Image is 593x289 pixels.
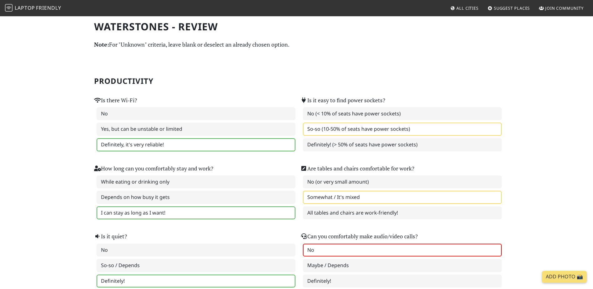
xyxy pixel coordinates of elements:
[303,107,502,120] label: No (< 10% of seats have power sockets)
[5,4,13,12] img: LaptopFriendly
[94,41,109,48] strong: Note:
[303,191,502,204] label: Somewhat / It's mixed
[97,175,295,189] label: While eating or drinking only
[303,123,502,136] label: So-so (10-50% of seats have power sockets)
[94,40,499,49] p: For "Unknown" criteria, leave blank or deselect an already chosen option.
[97,107,295,120] label: No
[303,175,502,189] label: No (or very small amount)
[94,21,499,33] h1: Waterstones - Review
[448,3,481,14] a: All Cities
[303,275,502,288] label: Definitely!
[494,5,530,11] span: Suggest Places
[94,164,213,173] label: How long can you comfortably stay and work?
[456,5,479,11] span: All Cities
[545,5,584,11] span: Join Community
[97,259,295,272] label: So-so / Depends
[97,275,295,288] label: Definitely!
[94,96,137,105] label: Is there Wi-Fi?
[300,232,418,241] label: Can you comfortably make audio/video calls?
[300,164,414,173] label: Are tables and chairs comfortable for work?
[97,191,295,204] label: Depends on how busy it gets
[97,123,295,136] label: Yes, but can be unstable or limited
[303,244,502,257] label: No
[485,3,533,14] a: Suggest Places
[303,138,502,151] label: Definitely! (> 50% of seats have power sockets)
[542,271,587,283] a: Add Photo 📸
[300,96,385,105] label: Is it easy to find power sockets?
[97,206,295,220] label: I can stay as long as I want!
[94,232,127,241] label: Is it quiet?
[15,4,35,11] span: Laptop
[5,3,61,14] a: LaptopFriendly LaptopFriendly
[536,3,586,14] a: Join Community
[36,4,61,11] span: Friendly
[97,244,295,257] label: No
[97,138,295,151] label: Definitely, it's very reliable!
[94,77,499,86] h2: Productivity
[303,259,502,272] label: Maybe / Depends
[303,206,502,220] label: All tables and chairs are work-friendly!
